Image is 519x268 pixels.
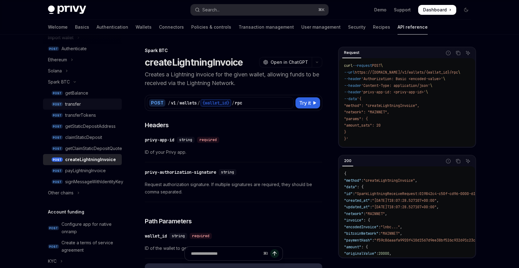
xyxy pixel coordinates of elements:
[52,180,63,184] span: POST
[65,100,81,108] div: transfer
[48,6,86,14] img: dark logo
[202,6,220,14] div: Search...
[361,178,363,183] span: :
[65,145,122,152] div: getClaimStaticDepositQuote
[48,244,59,249] span: POST
[299,99,311,107] span: Try it
[43,43,122,54] a: POSTAuthenticate
[145,181,322,196] span: Request authorization signature. If multiple signatures are required, they should be comma separa...
[171,100,176,106] div: v1
[43,187,122,198] button: Toggle Other chains section
[145,70,322,87] p: Creates a Lightning invoice for the given wallet, allowing funds to be received via the Lightning...
[43,219,122,237] a: POSTConfigure app for native onramp
[159,20,184,35] a: Connectors
[145,57,243,68] h1: createLightningInvoice
[191,20,231,35] a: Policies & controls
[361,245,368,250] span: : {
[378,225,381,229] span: :
[65,178,123,185] div: signMessageWithIdentityKey
[43,121,122,132] a: POSTgetStaticDepositAddress
[48,67,62,75] div: Solana
[355,70,458,75] span: https://[DOMAIN_NAME]/v1/wallets/{wallet_id}/rpc
[344,116,368,121] span: "params": {
[344,198,370,203] span: "created_at"
[52,169,63,173] span: POST
[344,218,363,223] span: "invoice"
[145,245,322,252] span: ID of the wallet to get.
[454,157,462,165] button: Copy the contents from the code block
[415,178,417,183] span: ,
[374,7,386,13] a: Demo
[61,45,87,52] div: Authenticate
[344,76,361,81] span: --header
[353,63,372,68] span: --request
[361,83,430,88] span: 'Content-Type: application/json'
[271,59,308,65] span: Open in ChatGPT
[344,191,353,196] span: "id"
[43,165,122,176] a: POSTpayLightningInvoice
[344,130,346,135] span: }
[378,251,389,256] span: 20000
[172,233,185,238] span: string
[48,78,70,86] div: Spark BTC
[136,20,152,35] a: Wallets
[398,20,428,35] a: API reference
[344,225,378,229] span: "encodedInvoice"
[145,233,167,239] div: wallet_id
[190,233,212,239] div: required
[65,134,102,141] div: claimStaticDeposit
[394,7,411,13] a: Support
[295,97,320,108] button: Try it
[145,137,174,143] div: privy-app-id
[48,258,57,265] div: KYC
[426,90,428,95] span: \
[430,83,432,88] span: \
[168,100,170,106] div: /
[48,20,68,35] a: Welcome
[366,211,385,216] span: "MAINNET"
[65,89,88,97] div: getBalance
[363,211,366,216] span: :
[197,137,219,143] div: required
[370,198,372,203] span: :
[145,169,216,175] div: privy-authorization-signature
[344,110,389,115] span: "network": "MAINNET",
[454,49,462,57] button: Copy the contents from the code block
[372,198,437,203] span: "[DATE]T18:07:28.527107+00:00"
[52,146,63,151] span: POST
[48,226,59,230] span: POST
[385,211,387,216] span: ,
[344,245,361,250] span: "amount"
[180,100,197,106] div: wallets
[437,205,439,209] span: ,
[43,87,122,99] a: POSTgetBalance
[52,157,63,162] span: POST
[43,143,122,154] a: POSTgetClaimStaticDepositQuote
[48,189,73,197] div: Other chains
[348,20,366,35] a: Security
[52,113,63,118] span: POST
[400,225,402,229] span: ,
[378,231,381,236] span: :
[43,256,122,267] button: Toggle KYC section
[221,170,234,175] span: string
[179,137,192,142] span: string
[344,251,376,256] span: "originalValue"
[270,249,279,258] button: Send message
[61,221,118,235] div: Configure app for native onramp
[344,205,370,209] span: "updated_at"
[355,191,499,196] span: "SparkLightningReceiveRequest:019842c4-c50f-cd96-0000-612d71a61547"
[52,91,63,95] span: POST
[43,176,122,187] a: POSTsignMessageWithIdentityKey
[361,76,443,81] span: 'Authorization: Basic <encoded-value>'
[145,47,322,54] div: Spark BTC
[197,100,200,106] div: /
[145,148,322,156] span: ID of your Privy app.
[443,76,445,81] span: \
[43,154,122,165] a: POSTcreateLightningInvoice
[344,123,381,128] span: "amount_sats": 20
[344,238,372,243] span: "paymentHash"
[373,20,390,35] a: Recipes
[239,20,294,35] a: Transaction management
[464,157,472,165] button: Ask AI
